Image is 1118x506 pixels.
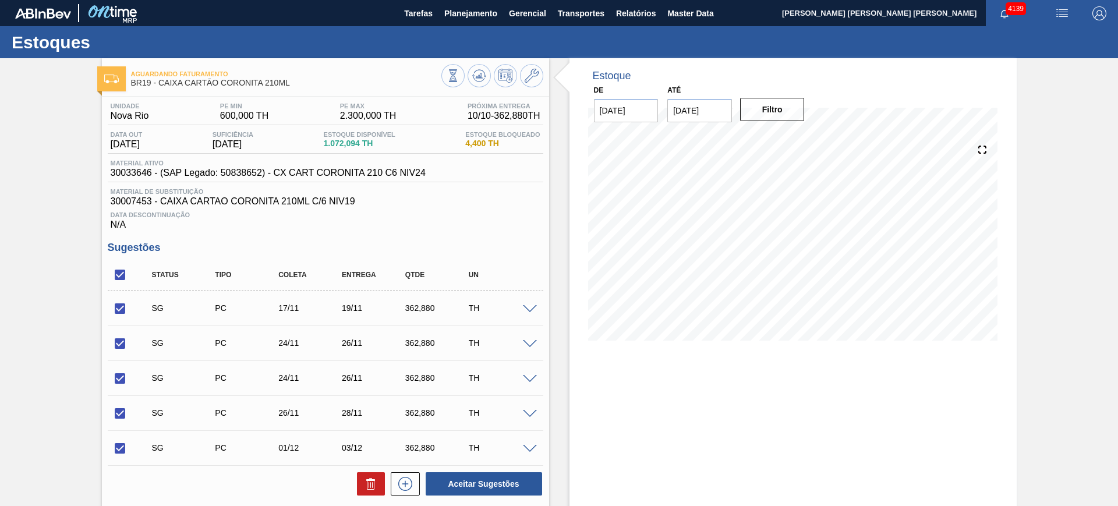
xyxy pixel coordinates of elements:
[593,70,631,82] div: Estoque
[275,443,346,452] div: 01/12/2025
[466,408,536,417] div: TH
[402,271,473,279] div: Qtde
[108,207,543,230] div: N/A
[986,5,1023,22] button: Notificações
[340,111,397,121] span: 2.300,000 TH
[275,338,346,348] div: 24/11/2025
[509,6,546,20] span: Gerencial
[340,102,397,109] span: PE MAX
[616,6,656,20] span: Relatórios
[667,86,681,94] label: Até
[149,338,220,348] div: Sugestão Criada
[339,303,409,313] div: 19/11/2025
[220,111,268,121] span: 600,000 TH
[111,102,149,109] span: Unidade
[111,131,143,138] span: Data out
[1055,6,1069,20] img: userActions
[220,102,268,109] span: PE MIN
[465,131,540,138] span: Estoque Bloqueado
[275,408,346,417] div: 26/11/2025
[466,338,536,348] div: TH
[149,373,220,383] div: Sugestão Criada
[402,338,473,348] div: 362,880
[339,271,409,279] div: Entrega
[444,6,497,20] span: Planejamento
[465,139,540,148] span: 4,400 TH
[149,408,220,417] div: Sugestão Criada
[339,408,409,417] div: 28/11/2025
[212,408,282,417] div: Pedido de Compra
[740,98,805,121] button: Filtro
[212,338,282,348] div: Pedido de Compra
[466,271,536,279] div: UN
[212,373,282,383] div: Pedido de Compra
[420,471,543,497] div: Aceitar Sugestões
[275,271,346,279] div: Coleta
[131,79,441,87] span: BR19 - CAIXA CARTÃO CORONITA 210ML
[212,271,282,279] div: Tipo
[520,64,543,87] button: Ir ao Master Data / Geral
[111,160,426,167] span: Material ativo
[468,111,540,121] span: 10/10 - 362,880 TH
[275,373,346,383] div: 24/11/2025
[402,373,473,383] div: 362,880
[385,472,420,496] div: Nova sugestão
[351,472,385,496] div: Excluir Sugestões
[111,196,540,207] span: 30007453 - CAIXA CARTAO CORONITA 210ML C/6 NIV19
[339,373,409,383] div: 26/11/2025
[466,303,536,313] div: TH
[468,102,540,109] span: Próxima Entrega
[111,211,540,218] span: Data Descontinuação
[108,242,543,254] h3: Sugestões
[275,303,346,313] div: 17/11/2025
[213,131,253,138] span: Suficiência
[212,443,282,452] div: Pedido de Compra
[149,271,220,279] div: Status
[339,338,409,348] div: 26/11/2025
[466,373,536,383] div: TH
[404,6,433,20] span: Tarefas
[111,188,540,195] span: Material de Substituição
[594,99,659,122] input: dd/mm/yyyy
[12,36,218,49] h1: Estoques
[1092,6,1106,20] img: Logout
[494,64,517,87] button: Programar Estoque
[111,168,426,178] span: 30033646 - (SAP Legado: 50838652) - CX CART CORONITA 210 C6 NIV24
[426,472,542,496] button: Aceitar Sugestões
[212,303,282,313] div: Pedido de Compra
[466,443,536,452] div: TH
[402,303,473,313] div: 362,880
[468,64,491,87] button: Atualizar Gráfico
[213,139,253,150] span: [DATE]
[149,443,220,452] div: Sugestão Criada
[402,408,473,417] div: 362,880
[441,64,465,87] button: Visão Geral dos Estoques
[111,111,149,121] span: Nova Rio
[15,8,71,19] img: TNhmsLtSVTkK8tSr43FrP2fwEKptu5GPRR3wAAAABJRU5ErkJggg==
[339,443,409,452] div: 03/12/2025
[324,139,395,148] span: 1.072,094 TH
[667,6,713,20] span: Master Data
[104,75,119,83] img: Ícone
[149,303,220,313] div: Sugestão Criada
[667,99,732,122] input: dd/mm/yyyy
[558,6,604,20] span: Transportes
[594,86,604,94] label: De
[111,139,143,150] span: [DATE]
[402,443,473,452] div: 362,880
[1006,2,1026,15] span: 4139
[131,70,441,77] span: Aguardando Faturamento
[324,131,395,138] span: Estoque Disponível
